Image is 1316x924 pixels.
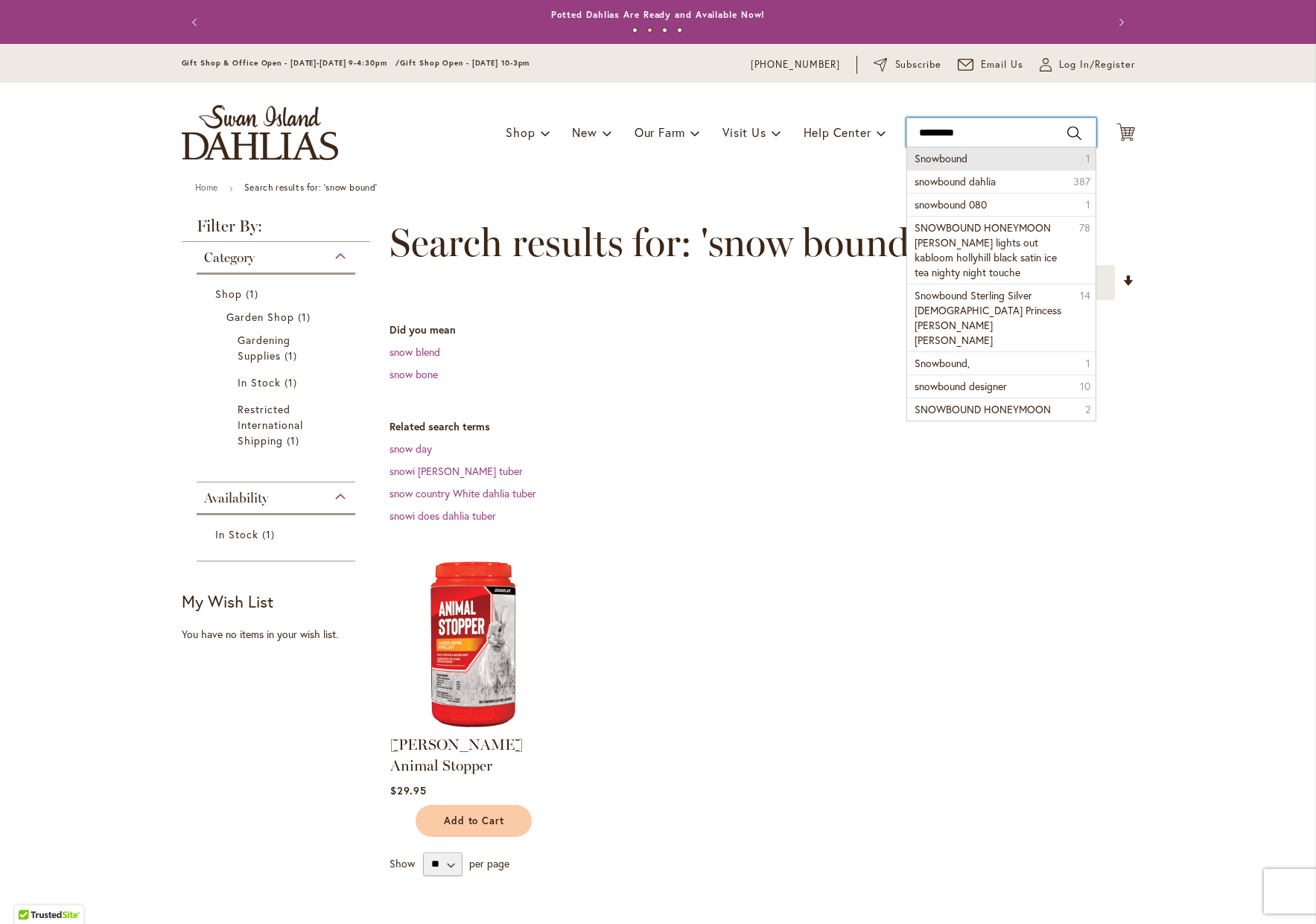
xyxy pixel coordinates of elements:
[215,526,341,542] a: In Stock 1
[722,124,766,140] span: Visit Us
[390,561,556,727] img: Messina Animal Stopper
[1086,197,1090,212] span: 1
[390,509,496,523] a: snowi does dahlia tuber
[551,9,766,20] a: Potted Dahlias Are Ready and Available Now!
[287,433,303,448] span: 1
[390,486,536,500] a: snow country White dahlia tuber
[416,805,532,837] button: Add to Cart
[915,174,996,188] span: snowbound dahlia
[238,332,319,363] a: Gardening Supplies
[182,218,371,242] strong: Filter By:
[390,367,438,381] a: snow bone
[390,442,432,456] a: snow day
[1086,356,1090,371] span: 1
[469,856,509,870] span: per page
[915,402,1051,416] span: SNOWBOUND HONEYMOON
[182,58,401,68] span: Gift Shop & Office Open - [DATE]-[DATE] 9-4:30pm /
[400,58,530,68] span: Gift Shop Open - [DATE] 10-3pm
[1085,402,1090,417] span: 2
[226,310,295,324] span: Garden Shop
[647,28,652,33] button: 2 of 4
[298,309,314,325] span: 1
[238,375,281,389] span: In Stock
[238,402,304,447] span: Restricted International Shipping
[958,57,1023,72] a: Email Us
[262,526,279,542] span: 1
[572,124,597,140] span: New
[11,871,53,913] iframe: Launch Accessibility Center
[1079,220,1090,235] span: 78
[506,124,535,140] span: Shop
[204,249,255,266] span: Category
[635,124,685,140] span: Our Farm
[182,105,338,160] a: store logo
[874,57,941,72] a: Subscribe
[215,287,242,301] span: Shop
[390,220,917,265] span: Search results for: 'snow bound'
[390,419,1135,434] dt: Related search terms
[390,736,523,774] a: [PERSON_NAME] Animal Stopper
[390,716,556,730] a: Messina Animal Stopper
[1105,7,1135,37] button: Next
[1080,288,1090,303] span: 14
[390,464,523,478] a: snowi [PERSON_NAME] tuber
[915,197,987,211] span: snowbound 080
[1067,121,1081,145] button: Search
[915,151,967,165] span: Snowbound
[1040,57,1135,72] a: Log In/Register
[895,57,942,72] span: Subscribe
[751,57,841,72] a: [PHONE_NUMBER]
[204,490,268,506] span: Availability
[390,783,427,797] span: $29.95
[915,356,970,370] span: Snowbound,
[238,375,319,390] a: In Stock
[804,124,871,140] span: Help Center
[1059,57,1135,72] span: Log In/Register
[915,379,1007,393] span: snowbound designer
[226,309,330,325] a: Garden Shop
[215,286,341,302] a: Shop
[182,627,381,642] div: You have no items in your wish list.
[390,345,440,359] a: snow blend
[182,7,212,37] button: Previous
[662,28,667,33] button: 3 of 4
[915,288,1061,347] span: Snowbound Sterling Silver [DEMOGRAPHIC_DATA] Princess [PERSON_NAME] [PERSON_NAME]
[981,57,1023,72] span: Email Us
[390,322,1135,337] dt: Did you mean
[390,856,415,870] span: Show
[246,286,262,302] span: 1
[285,348,301,363] span: 1
[238,333,290,363] span: Gardening Supplies
[285,375,301,390] span: 1
[1073,174,1090,189] span: 387
[1086,151,1090,166] span: 1
[1080,379,1090,394] span: 10
[915,220,1057,279] span: SNOWBOUND HONEYMOON [PERSON_NAME] lights out kabloom hollyhill black satin ice tea nighty night t...
[632,28,638,33] button: 1 of 4
[195,182,218,193] a: Home
[182,590,273,612] strong: My Wish List
[677,28,682,33] button: 4 of 4
[244,182,378,193] strong: Search results for: 'snow bound'
[444,815,505,827] span: Add to Cart
[238,401,319,448] a: Restricted International Shipping
[215,527,258,541] span: In Stock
